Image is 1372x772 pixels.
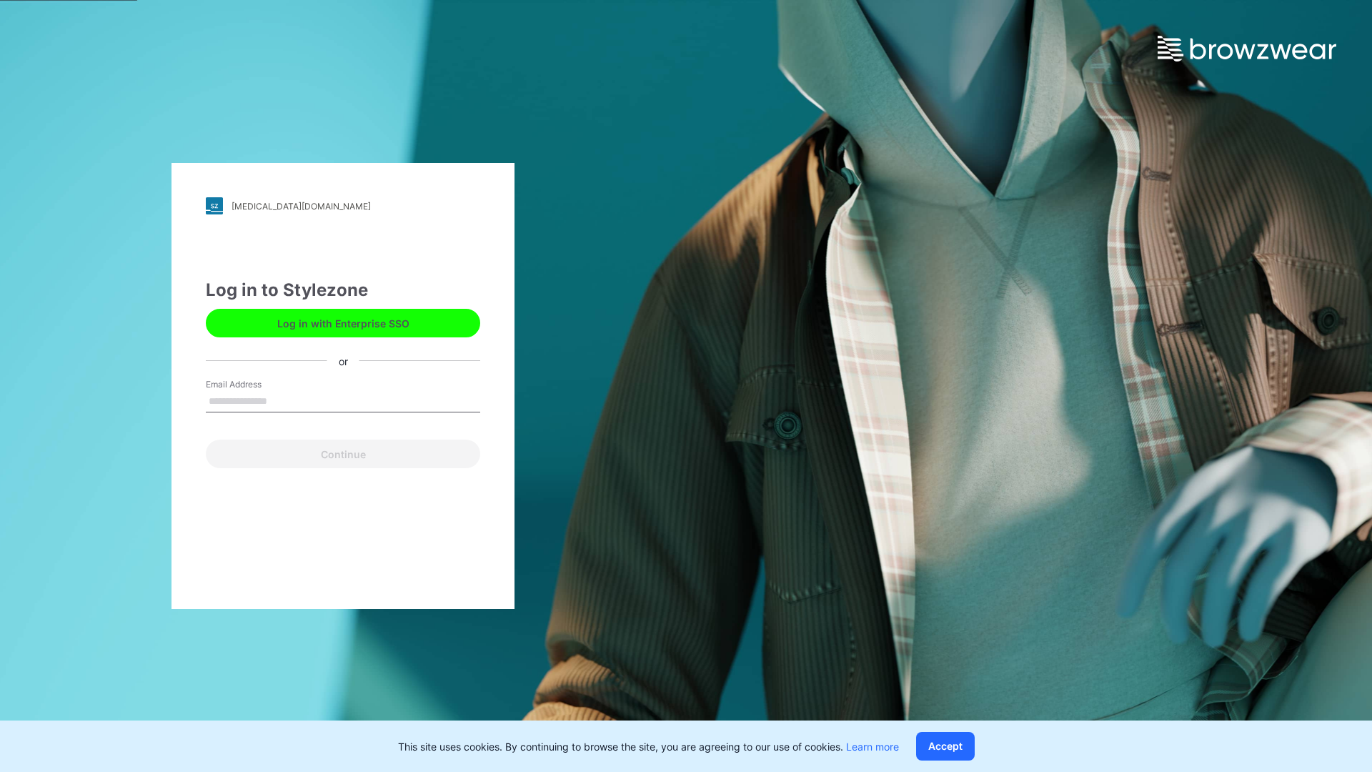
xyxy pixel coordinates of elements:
[846,741,899,753] a: Learn more
[206,197,480,214] a: [MEDICAL_DATA][DOMAIN_NAME]
[398,739,899,754] p: This site uses cookies. By continuing to browse the site, you are agreeing to our use of cookies.
[916,732,975,761] button: Accept
[327,353,359,368] div: or
[206,277,480,303] div: Log in to Stylezone
[1158,36,1336,61] img: browzwear-logo.e42bd6dac1945053ebaf764b6aa21510.svg
[206,378,306,391] label: Email Address
[206,197,223,214] img: stylezone-logo.562084cfcfab977791bfbf7441f1a819.svg
[206,309,480,337] button: Log in with Enterprise SSO
[232,201,371,212] div: [MEDICAL_DATA][DOMAIN_NAME]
